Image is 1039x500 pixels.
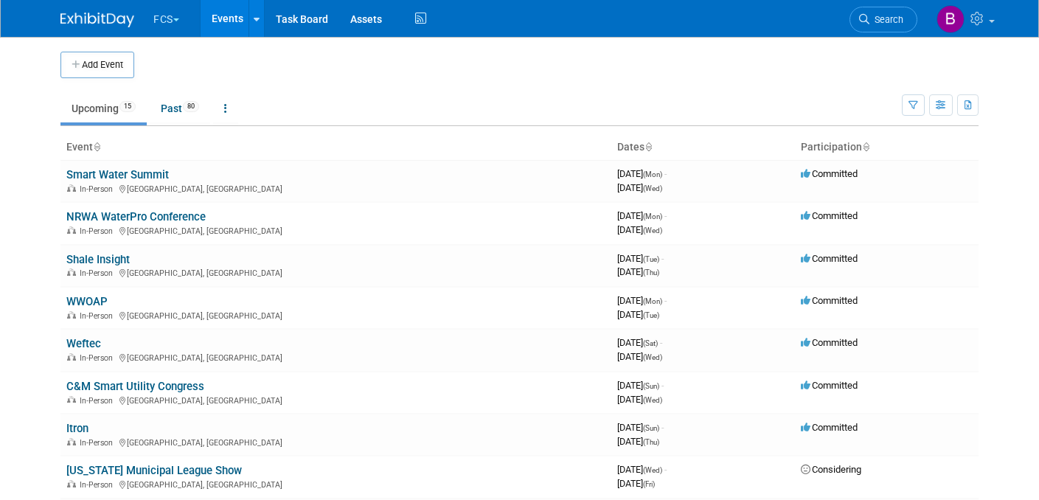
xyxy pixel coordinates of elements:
[801,168,858,179] span: Committed
[617,253,664,264] span: [DATE]
[80,353,117,363] span: In-Person
[80,268,117,278] span: In-Person
[643,311,659,319] span: (Tue)
[617,436,659,447] span: [DATE]
[67,226,76,234] img: In-Person Event
[611,135,795,160] th: Dates
[617,422,664,433] span: [DATE]
[937,5,965,33] img: Barb DeWyer
[801,210,858,221] span: Committed
[644,141,652,153] a: Sort by Start Date
[60,52,134,78] button: Add Event
[60,94,147,122] a: Upcoming15
[66,436,605,448] div: [GEOGRAPHIC_DATA], [GEOGRAPHIC_DATA]
[643,480,655,488] span: (Fri)
[643,226,662,235] span: (Wed)
[664,295,667,306] span: -
[67,438,76,445] img: In-Person Event
[66,182,605,194] div: [GEOGRAPHIC_DATA], [GEOGRAPHIC_DATA]
[643,170,662,178] span: (Mon)
[66,210,206,223] a: NRWA WaterPro Conference
[80,396,117,406] span: In-Person
[67,353,76,361] img: In-Person Event
[66,309,605,321] div: [GEOGRAPHIC_DATA], [GEOGRAPHIC_DATA]
[66,253,130,266] a: Shale Insight
[150,94,210,122] a: Past80
[66,380,204,393] a: C&M Smart Utility Congress
[67,268,76,276] img: In-Person Event
[66,422,88,435] a: Itron
[643,212,662,221] span: (Mon)
[80,311,117,321] span: In-Person
[617,351,662,362] span: [DATE]
[80,226,117,236] span: In-Person
[66,295,108,308] a: WWOAP
[643,255,659,263] span: (Tue)
[795,135,979,160] th: Participation
[66,478,605,490] div: [GEOGRAPHIC_DATA], [GEOGRAPHIC_DATA]
[80,438,117,448] span: In-Person
[643,268,659,277] span: (Thu)
[643,184,662,192] span: (Wed)
[801,422,858,433] span: Committed
[869,14,903,25] span: Search
[643,382,659,390] span: (Sun)
[660,337,662,348] span: -
[617,394,662,405] span: [DATE]
[617,478,655,489] span: [DATE]
[849,7,917,32] a: Search
[66,224,605,236] div: [GEOGRAPHIC_DATA], [GEOGRAPHIC_DATA]
[60,13,134,27] img: ExhibitDay
[801,295,858,306] span: Committed
[661,422,664,433] span: -
[617,337,662,348] span: [DATE]
[67,396,76,403] img: In-Person Event
[617,182,662,193] span: [DATE]
[801,253,858,264] span: Committed
[66,168,169,181] a: Smart Water Summit
[80,480,117,490] span: In-Person
[67,184,76,192] img: In-Person Event
[66,464,242,477] a: [US_STATE] Municipal League Show
[801,464,861,475] span: Considering
[66,266,605,278] div: [GEOGRAPHIC_DATA], [GEOGRAPHIC_DATA]
[643,438,659,446] span: (Thu)
[664,210,667,221] span: -
[67,311,76,319] img: In-Person Event
[183,101,199,112] span: 80
[643,396,662,404] span: (Wed)
[66,337,101,350] a: Weftec
[664,464,667,475] span: -
[661,380,664,391] span: -
[617,224,662,235] span: [DATE]
[66,351,605,363] div: [GEOGRAPHIC_DATA], [GEOGRAPHIC_DATA]
[801,337,858,348] span: Committed
[617,168,667,179] span: [DATE]
[643,353,662,361] span: (Wed)
[67,480,76,487] img: In-Person Event
[617,210,667,221] span: [DATE]
[93,141,100,153] a: Sort by Event Name
[60,135,611,160] th: Event
[66,394,605,406] div: [GEOGRAPHIC_DATA], [GEOGRAPHIC_DATA]
[664,168,667,179] span: -
[80,184,117,194] span: In-Person
[617,380,664,391] span: [DATE]
[617,266,659,277] span: [DATE]
[661,253,664,264] span: -
[862,141,869,153] a: Sort by Participation Type
[801,380,858,391] span: Committed
[617,309,659,320] span: [DATE]
[643,297,662,305] span: (Mon)
[617,464,667,475] span: [DATE]
[643,339,658,347] span: (Sat)
[617,295,667,306] span: [DATE]
[643,466,662,474] span: (Wed)
[643,424,659,432] span: (Sun)
[119,101,136,112] span: 15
